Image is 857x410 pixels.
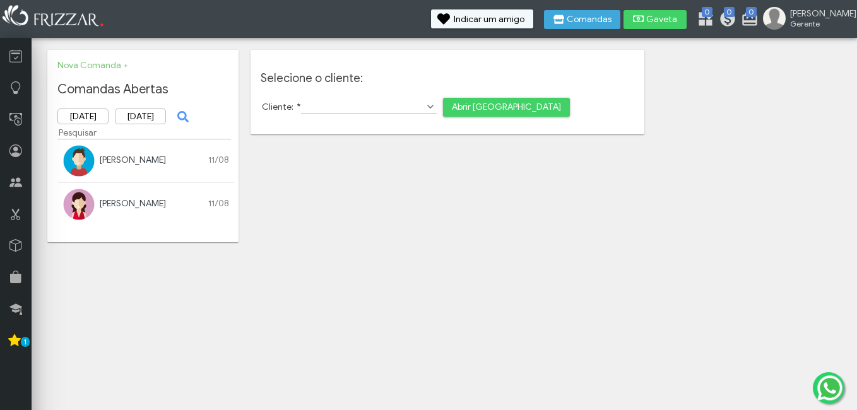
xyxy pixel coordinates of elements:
input: Data Final [115,108,166,124]
span: [PERSON_NAME] [790,8,847,19]
a: 0 [697,10,709,30]
a: 0 [719,10,731,30]
a: [PERSON_NAME] [100,155,166,165]
span: Gaveta [646,15,678,24]
a: Nova Comanda + [57,60,128,71]
span: 11/08 [208,155,229,165]
h3: Selecione o cliente: [261,71,635,85]
button: Show Options [424,100,437,113]
span: 0 [724,7,735,17]
label: Cliente: [262,102,302,112]
span: Gerente [790,19,847,28]
input: Pesquisar [57,126,231,139]
a: [PERSON_NAME] [100,198,166,209]
button: Comandas [544,10,620,29]
img: whatsapp.png [815,373,845,403]
span: 0 [702,7,712,17]
span: Indicar um amigo [454,15,524,24]
a: 0 [741,10,754,30]
button: ui-button [172,107,191,126]
button: Abrir [GEOGRAPHIC_DATA] [443,98,570,117]
span: 0 [746,7,757,17]
span: 11/08 [208,198,229,209]
span: ui-button [181,107,182,126]
span: Abrir [GEOGRAPHIC_DATA] [452,98,561,117]
button: Indicar um amigo [431,9,533,28]
a: [PERSON_NAME] Gerente [763,7,851,32]
span: 1 [21,337,30,347]
span: Comandas [567,15,612,24]
button: Gaveta [624,10,687,29]
h2: Comandas Abertas [57,81,228,97]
